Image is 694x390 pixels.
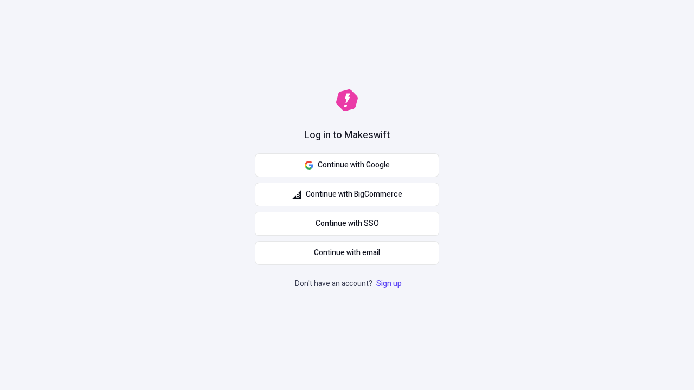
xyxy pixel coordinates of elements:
p: Don't have an account? [295,278,404,290]
a: Continue with SSO [255,212,439,236]
button: Continue with email [255,241,439,265]
span: Continue with Google [318,159,390,171]
span: Continue with BigCommerce [306,188,402,200]
span: Continue with email [314,247,380,259]
button: Continue with BigCommerce [255,183,439,206]
button: Continue with Google [255,153,439,177]
h1: Log in to Makeswift [304,128,390,142]
a: Sign up [374,278,404,289]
